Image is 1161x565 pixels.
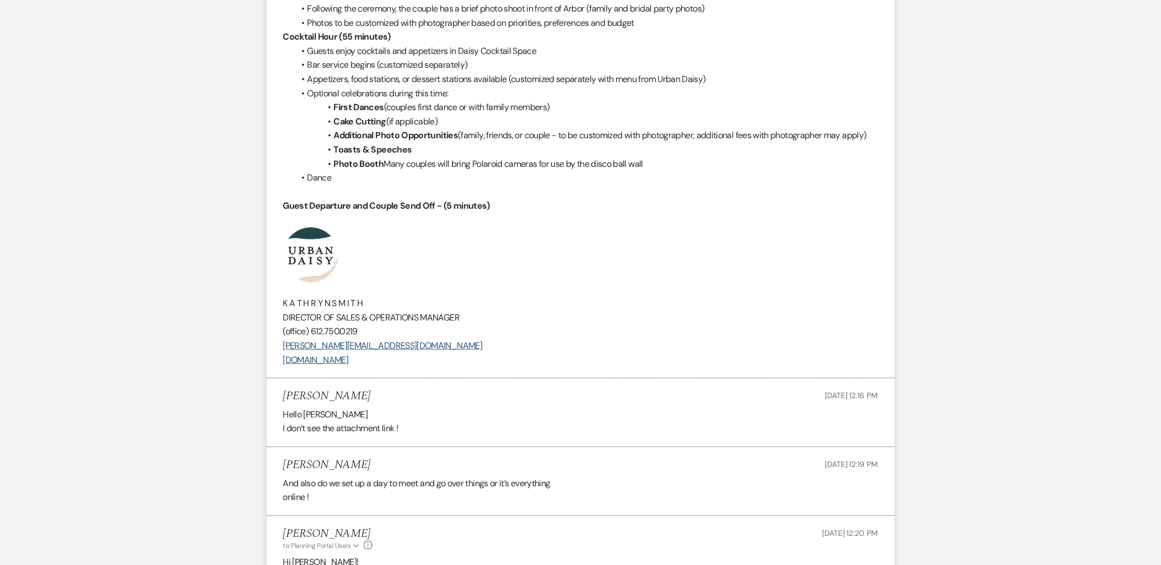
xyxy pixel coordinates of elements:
[283,312,460,323] span: DIRECTOR OF SALES & OPERATIONS MANAGER
[283,541,361,551] button: to: Planning Portal Users
[334,158,384,170] strong: Photo Booth
[334,129,458,141] strong: Additional Photo Opportunities
[823,528,878,538] span: [DATE] 12:20 PM
[294,72,878,86] li: Appetizers, food stations, or dessert stations available (customized separately with menu from Ur...
[294,2,878,16] li: Following the ceremony, the couple has a brief photo shoot in front of Arbor (family and bridal p...
[283,325,358,337] span: (office) 612.750.0219
[334,116,386,127] strong: Cake Cutting
[283,476,878,504] div: And also do we set up a day to meet and go over things or it’s everything online !
[294,16,878,30] li: Photos to be customized with photographer based on priorities, preferences and budget
[294,86,878,101] li: Optional celebrations during this time:
[283,458,371,472] h5: [PERSON_NAME]
[294,58,878,72] li: Bar service begins (customized separately)
[283,31,391,42] strong: Cocktail Hour (55 minutes)
[294,157,878,171] li: Many couples will bring Polaroid cameras for use by the disco ball wall
[283,354,349,366] a: [DOMAIN_NAME]
[825,459,878,469] span: [DATE] 12:19 PM
[825,390,878,400] span: [DATE] 12:16 PM
[283,527,373,541] h5: [PERSON_NAME]
[283,408,878,436] div: Hello [PERSON_NAME] I don’t see the attachment link !
[294,115,878,129] li: (if applicable)
[334,144,412,155] strong: Toasts & Speeches
[283,297,363,309] span: K A T H R Y N S M I T H
[294,128,878,143] li: (family, friends, or couple - to be customized with photographer, additional fees with photograph...
[294,100,878,115] li: (couples first dance or with family members)
[283,340,483,351] a: [PERSON_NAME][EMAIL_ADDRESS][DOMAIN_NAME]
[283,389,371,403] h5: [PERSON_NAME]
[294,171,878,185] li: Dance
[334,101,384,113] strong: First Dances
[283,200,490,211] strong: Guest Departure and Couple Send Off - (5 minutes)
[283,541,351,550] span: to: Planning Portal Users
[294,44,878,58] li: Guests enjoy cocktails and appetizers in Daisy Cocktail Space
